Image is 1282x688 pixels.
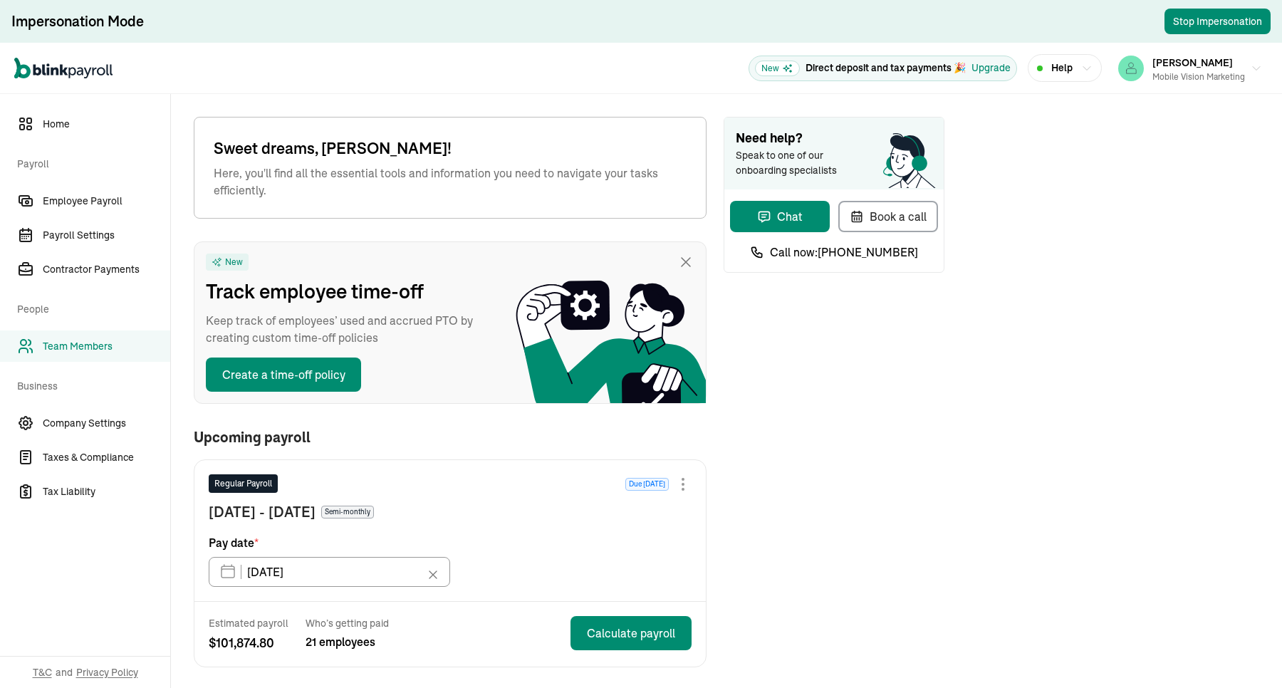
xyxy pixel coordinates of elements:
span: Taxes & Compliance [43,450,170,465]
button: Stop Impersonation [1164,9,1271,34]
div: Chat [757,208,803,225]
div: Impersonation Mode [11,11,144,31]
span: Payroll [17,142,162,182]
span: Speak to one of our onboarding specialists [736,148,857,178]
button: Chat [730,201,830,232]
span: Need help? [736,129,932,148]
span: [PERSON_NAME] [1152,56,1233,69]
button: [PERSON_NAME]Mobile Vision Marketing [1112,51,1268,86]
span: Regular Payroll [214,477,272,490]
nav: Global [14,48,113,89]
div: Mobile Vision Marketing [1152,71,1245,83]
span: Privacy Policy [76,665,138,679]
span: Track employee time-off [206,276,491,306]
button: Help [1028,54,1102,82]
span: Contractor Payments [43,262,170,277]
span: [DATE] - [DATE] [209,501,316,523]
button: Calculate payroll [570,616,692,650]
span: Due [DATE] [625,478,669,491]
span: New [225,256,243,268]
button: Create a time-off policy [206,358,361,392]
span: Help [1051,61,1073,75]
span: 21 employees [306,633,389,650]
span: Pay date [209,534,259,551]
span: People [17,288,162,328]
span: Sweet dreams, [PERSON_NAME]! [214,137,687,160]
span: Who’s getting paid [306,616,389,630]
input: XX/XX/XX [209,557,450,587]
span: Upcoming payroll [194,429,311,445]
button: Book a call [838,201,938,232]
iframe: Chat Widget [1046,534,1282,688]
span: Call now: [PHONE_NUMBER] [770,244,918,261]
span: T&C [33,665,52,679]
span: Here, you'll find all the essential tools and information you need to navigate your tasks efficie... [214,165,687,199]
p: Direct deposit and tax payments 🎉 [806,61,966,75]
span: Employee Payroll [43,194,170,209]
span: New [755,61,800,76]
span: Home [43,117,170,132]
span: $ 101,874.80 [209,633,288,652]
span: Semi-monthly [321,506,374,518]
span: Team Members [43,339,170,354]
button: Upgrade [971,61,1011,75]
span: Payroll Settings [43,228,170,243]
div: Book a call [850,208,927,225]
span: Business [17,365,162,405]
span: Estimated payroll [209,616,288,630]
span: Company Settings [43,416,170,431]
span: Tax Liability [43,484,170,499]
span: Keep track of employees’ used and accrued PTO by creating custom time-off policies [206,312,491,346]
